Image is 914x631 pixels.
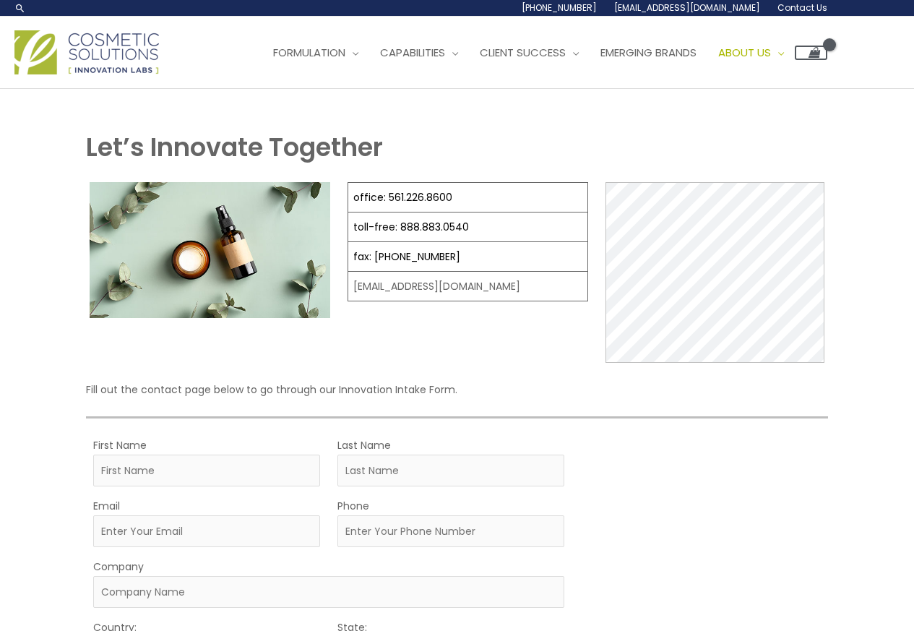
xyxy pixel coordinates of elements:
[469,31,590,74] a: Client Success
[93,557,144,576] label: Company
[707,31,795,74] a: About Us
[14,2,26,14] a: Search icon link
[353,249,460,264] a: fax: [PHONE_NUMBER]
[273,45,345,60] span: Formulation
[614,1,760,14] span: [EMAIL_ADDRESS][DOMAIN_NAME]
[353,190,452,205] a: office: 561.226.8600
[86,129,383,165] strong: Let’s Innovate Together
[795,46,827,60] a: View Shopping Cart, empty
[600,45,697,60] span: Emerging Brands
[522,1,597,14] span: [PHONE_NUMBER]
[93,515,320,547] input: Enter Your Email
[262,31,369,74] a: Formulation
[480,45,566,60] span: Client Success
[369,31,469,74] a: Capabilities
[777,1,827,14] span: Contact Us
[93,455,320,486] input: First Name
[337,515,564,547] input: Enter Your Phone Number
[590,31,707,74] a: Emerging Brands
[348,272,588,301] td: [EMAIL_ADDRESS][DOMAIN_NAME]
[380,45,445,60] span: Capabilities
[251,31,827,74] nav: Site Navigation
[14,30,159,74] img: Cosmetic Solutions Logo
[86,380,828,399] p: Fill out the contact page below to go through our Innovation Intake Form.
[353,220,469,234] a: toll-free: 888.883.0540
[337,497,369,515] label: Phone
[93,497,120,515] label: Email
[337,436,391,455] label: Last Name
[93,576,564,608] input: Company Name
[718,45,771,60] span: About Us
[90,182,330,318] img: Contact page image for private label skincare manufacturer Cosmetic solutions shows a skin care b...
[93,436,147,455] label: First Name
[337,455,564,486] input: Last Name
